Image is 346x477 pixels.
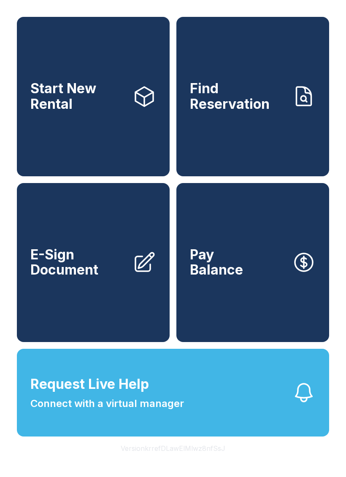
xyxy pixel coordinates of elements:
a: Start New Rental [17,17,170,176]
span: Pay Balance [190,247,243,278]
button: Request Live HelpConnect with a virtual manager [17,349,329,437]
a: E-Sign Document [17,183,170,342]
span: Connect with a virtual manager [30,396,184,411]
button: VersionkrrefDLawElMlwz8nfSsJ [114,437,232,460]
button: PayBalance [176,183,329,342]
span: Start New Rental [30,81,126,112]
a: Find Reservation [176,17,329,176]
span: E-Sign Document [30,247,126,278]
span: Find Reservation [190,81,285,112]
span: Request Live Help [30,374,149,394]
